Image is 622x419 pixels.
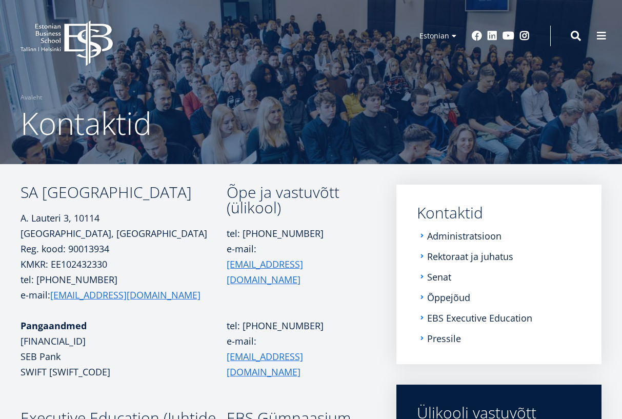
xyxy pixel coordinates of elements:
a: [EMAIL_ADDRESS][DOMAIN_NAME] [227,256,367,287]
a: Õppejõud [427,292,470,303]
p: A. Lauteri 3, 10114 [GEOGRAPHIC_DATA], [GEOGRAPHIC_DATA] Reg. kood: 90013934 [21,210,227,256]
a: Facebook [472,31,482,41]
a: Pressile [427,333,461,344]
a: Linkedin [487,31,497,41]
p: tel: [PHONE_NUMBER] e-mail: [21,272,227,303]
a: EBS Executive Education [427,313,532,323]
a: Avaleht [21,92,42,103]
h3: SA [GEOGRAPHIC_DATA] [21,185,227,200]
a: Kontaktid [417,205,581,221]
strong: Pangaandmed [21,320,87,332]
p: e-mail: [227,333,367,380]
p: KMKR: EE102432330 [21,256,227,272]
a: Senat [427,272,451,282]
a: [EMAIL_ADDRESS][DOMAIN_NAME] [227,349,367,380]
span: Kontaktid [21,102,152,144]
a: Administratsioon [427,231,501,241]
p: tel: [PHONE_NUMBER] e-mail: [227,226,367,303]
a: Instagram [519,31,530,41]
a: Rektoraat ja juhatus [427,251,513,262]
h3: Õpe ja vastuvõtt (ülikool) [227,185,367,215]
a: Youtube [503,31,514,41]
a: [EMAIL_ADDRESS][DOMAIN_NAME] [50,287,200,303]
p: tel: [PHONE_NUMBER] [227,318,367,333]
p: [FINANCIAL_ID] SEB Pank SWIFT [SWIFT_CODE] [21,318,227,380]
